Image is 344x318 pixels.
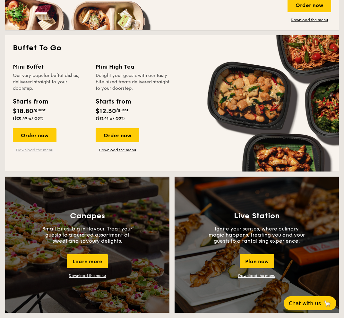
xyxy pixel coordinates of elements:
span: /guest [116,108,128,112]
span: ($20.49 w/ GST) [13,116,44,121]
div: Delight your guests with our tasty bite-sized treats delivered straight to your doorstep. [96,72,171,92]
div: Starts from [96,97,131,106]
h3: Live Station [234,212,280,221]
span: $18.80 [13,107,33,115]
span: 🦙 [323,300,331,307]
a: Download the menu [69,273,106,278]
div: Our very popular buffet dishes, delivered straight to your doorstep. [13,72,88,92]
button: Chat with us🦙 [284,296,336,310]
div: Plan now [240,254,274,268]
span: /guest [33,108,46,112]
div: Learn more [67,254,108,268]
p: Small bites, big in flavour. Treat your guests to a curated assortment of sweet and savoury delig... [39,226,135,244]
span: ($13.41 w/ GST) [96,116,125,121]
div: Mini High Tea [96,62,171,71]
div: Starts from [13,97,48,106]
h2: Buffet To Go [13,43,331,53]
h3: Canapes [70,212,105,221]
a: Download the menu [288,17,331,22]
div: Order now [96,128,139,142]
span: Chat with us [289,300,321,306]
a: Download the menu [238,273,275,278]
div: Mini Buffet [13,62,88,71]
span: $12.30 [96,107,116,115]
a: Download the menu [96,147,139,153]
a: Download the menu [13,147,56,153]
p: Ignite your senses, where culinary magic happens, treating you and your guests to a tantalising e... [209,226,305,244]
div: Order now [13,128,56,142]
